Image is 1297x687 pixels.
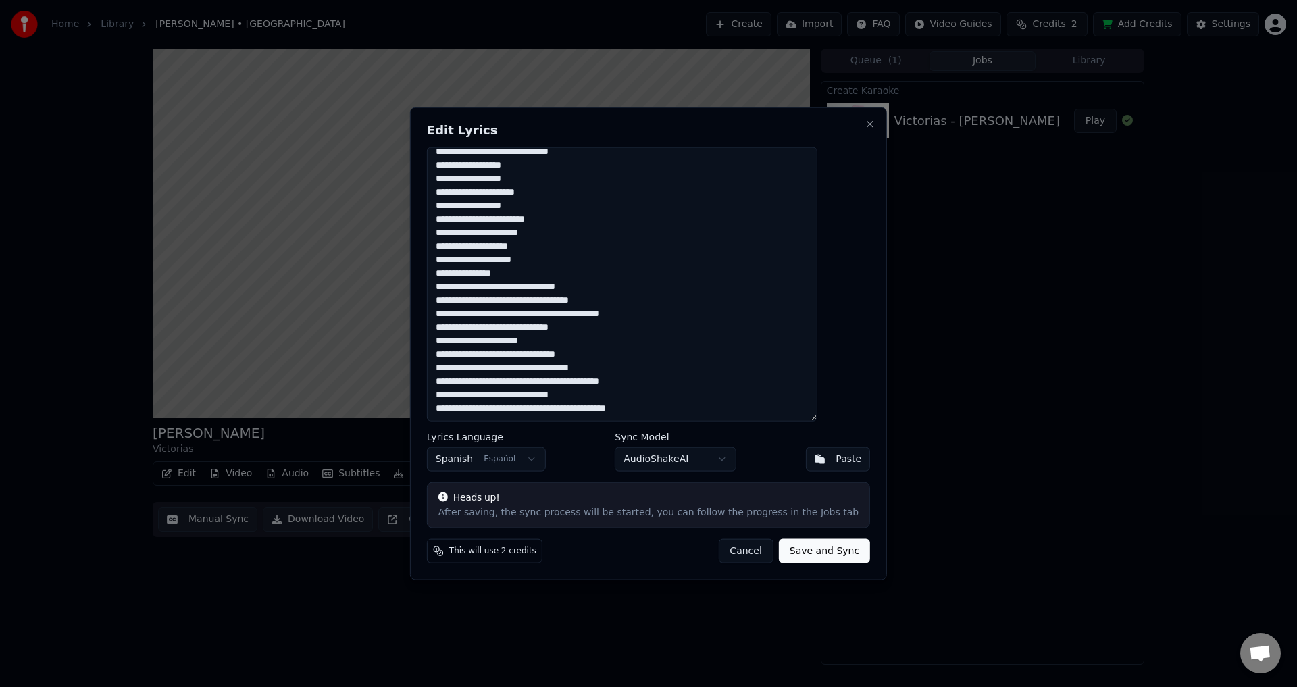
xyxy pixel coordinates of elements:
label: Lyrics Language [427,432,546,442]
div: Heads up! [438,491,859,505]
div: After saving, the sync process will be started, you can follow the progress in the Jobs tab [438,506,859,519]
label: Sync Model [615,432,736,442]
div: Paste [836,453,861,466]
span: This will use 2 credits [449,546,536,557]
button: Paste [805,447,870,472]
h2: Edit Lyrics [427,124,870,136]
button: Cancel [718,539,773,563]
button: Save and Sync [779,539,870,563]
